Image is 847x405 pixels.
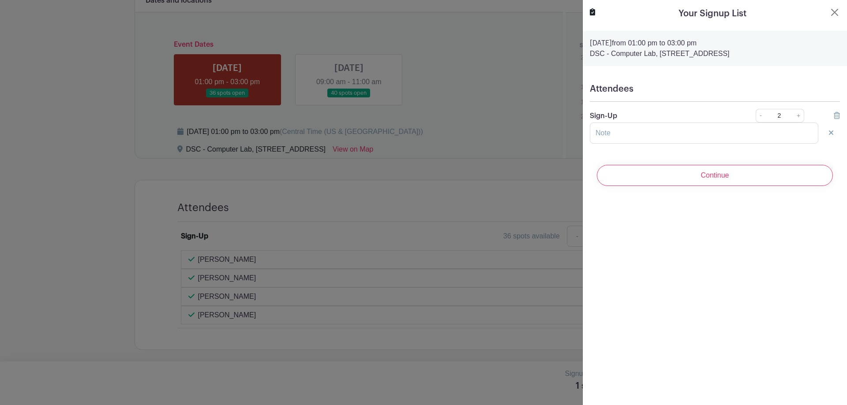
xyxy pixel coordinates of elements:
h5: Attendees [590,84,840,94]
p: Sign-Up [590,111,731,121]
input: Note [590,123,818,144]
p: from 01:00 pm to 03:00 pm [590,38,840,48]
a: + [793,109,804,123]
a: - [756,109,765,123]
button: Close [829,7,840,18]
h5: Your Signup List [678,7,746,20]
p: DSC - Computer Lab, [STREET_ADDRESS] [590,48,840,59]
input: Continue [597,165,833,186]
strong: [DATE] [590,40,612,47]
